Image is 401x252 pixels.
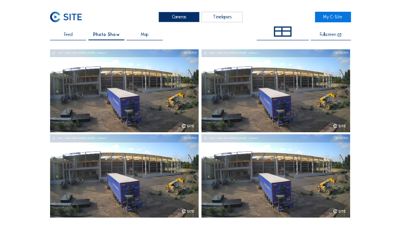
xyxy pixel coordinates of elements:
[58,137,97,140] div: Altez / Alken Alken [PERSON_NAME]
[64,32,72,37] span: Feed
[141,32,148,37] span: Map
[320,32,336,37] div: Fullscreen
[184,137,197,140] div: [DATE] 09:01
[315,12,351,22] a: My C-Site
[336,137,348,140] div: [DATE] 09:01
[209,52,249,54] div: Altez / Alken Alken [PERSON_NAME]
[249,137,258,140] div: Camera 1
[50,12,81,22] img: C-SITE Logo
[201,134,350,217] a: Altez / Alken Alken [PERSON_NAME]Camera 1[DATE] 09:01Imagelogo
[97,52,107,54] div: Camera 1
[201,12,243,22] div: Timelapses
[50,12,86,22] a: C-SITE Logo
[182,209,194,213] img: logo
[158,12,200,22] div: Cameras
[93,32,119,37] span: Photo Show
[97,137,107,140] div: Camera 1
[333,209,345,213] img: logo
[50,134,199,217] a: Altez / Alken Alken [PERSON_NAME]Camera 1[DATE] 09:01Imagelogo
[333,124,345,128] img: logo
[201,49,350,132] a: Altez / Alken Alken [PERSON_NAME]Camera 1[DATE] 09:01Imagelogo
[50,49,199,132] a: Altez / Alken Alken [PERSON_NAME]Camera 1[DATE] 09:01Imagelogo
[201,134,350,217] img: Image
[50,134,199,217] img: Image
[184,52,197,54] div: [DATE] 09:01
[58,52,97,54] div: Altez / Alken Alken [PERSON_NAME]
[336,52,348,54] div: [DATE] 09:01
[249,52,258,54] div: Camera 1
[182,124,194,128] img: logo
[50,49,199,132] img: Image
[201,49,350,132] img: Image
[209,137,249,140] div: Altez / Alken Alken [PERSON_NAME]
